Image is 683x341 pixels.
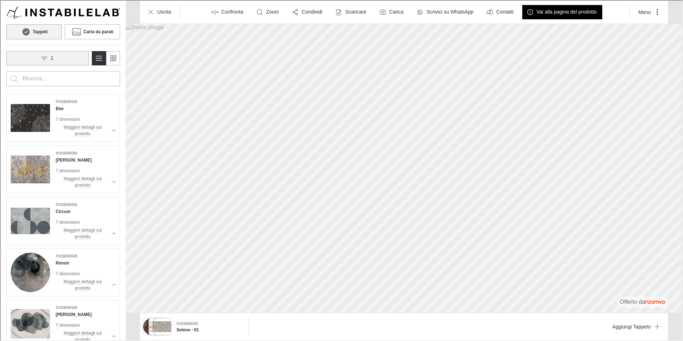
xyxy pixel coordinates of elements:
[426,8,473,15] p: Scrivici su WhatsApp
[22,72,103,84] input: Enter products to search for
[176,326,243,332] h6: Selene - 01
[55,174,115,188] button: Maggiori dettagli sul prodotto
[32,28,47,34] h6: Tappeti
[344,8,365,15] p: Scaricare
[55,175,109,188] p: Maggiori dettagli sul prodotto
[156,8,170,15] p: Uscita
[105,50,119,65] button: Passa alla visualizzazione semplice
[265,8,278,15] p: Zoom
[55,277,115,291] button: Maggiori dettagli sul prodotto
[251,4,284,19] button: Zoom room image
[55,105,63,111] h4: Bee
[374,4,409,19] button: Carica una foto della tua stanza
[55,218,115,225] p: 7 dimensioni
[6,248,119,296] div: See Renoir in the room
[10,149,49,188] img: Cheryl. Link opens in a new window.
[55,321,115,328] p: 7 dimensioni
[221,8,243,15] p: Confronta
[6,6,119,18] a: Vai al sito web di Instabilelab .
[10,98,49,137] img: Bee. Link opens in a new window.
[55,311,91,317] h4: George
[206,4,248,19] button: Enter compare mode
[619,297,664,305] div: Il visualizzatore è fornito da Roomvo.
[632,4,664,19] button: More actions
[287,4,328,19] button: Condividi
[55,259,69,266] h4: Renoir
[55,270,115,276] p: 7 dimensioni
[142,4,176,19] button: Uscita
[50,54,53,61] p: 1
[55,201,77,207] p: Instabilelab
[55,115,115,122] p: 7 dimensioni
[83,28,113,34] h6: Carta da parati
[6,50,88,65] button: Open the filters menu
[6,6,119,18] img: Logo representing Instabilelab.
[55,226,109,239] p: Maggiori dettagli sul prodotto
[606,319,664,333] button: Aggiungi Tappeto
[55,149,77,155] p: Instabilelab
[64,24,119,39] button: Carta da parati
[55,123,115,137] button: Maggiori dettagli sul prodotto
[55,278,109,291] p: Maggiori dettagli sul prodotto
[174,317,245,335] button: Show details for Selene
[10,201,49,240] img: Circum. Link opens in a new window.
[55,208,70,214] h4: Circum
[143,318,159,334] img: Zaira
[6,24,61,39] button: Tappeti
[536,8,596,15] p: Vai alla pagina del prodotto
[55,303,77,310] p: Instabilelab
[330,4,371,19] button: Scaricare
[6,196,119,244] div: See Circum in the room
[91,50,119,65] div: Product List Mode Selector
[148,318,165,334] img: Hiraku
[142,317,171,335] button: See products applied in the visualizer
[6,93,119,141] div: See Bee in the room
[55,98,77,104] p: Instabilelab
[6,145,119,193] div: See Cheryl in the room
[55,226,115,240] button: Maggiori dettagli sul prodotto
[154,318,170,334] img: Selene
[10,252,49,291] img: Renoir. Link opens in a new window.
[55,252,77,258] p: Instabilelab
[619,297,664,305] p: Offerto da
[55,156,91,163] h4: Cheryl
[55,167,115,173] p: 7 dimensioni
[389,8,403,15] label: Carica
[495,8,513,15] p: Contatti
[91,50,105,65] button: Passa alla visualizzazione dettagliata
[55,123,109,136] p: Maggiori dettagli sul prodotto
[412,4,478,19] button: Scrivici su WhatsApp
[644,300,664,303] img: roomvo_wordmark.svg
[481,4,518,19] button: Contatti
[301,8,322,15] p: Condividi
[176,320,198,326] p: Instabilelab
[522,4,602,19] button: Vai alla pagina del prodotto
